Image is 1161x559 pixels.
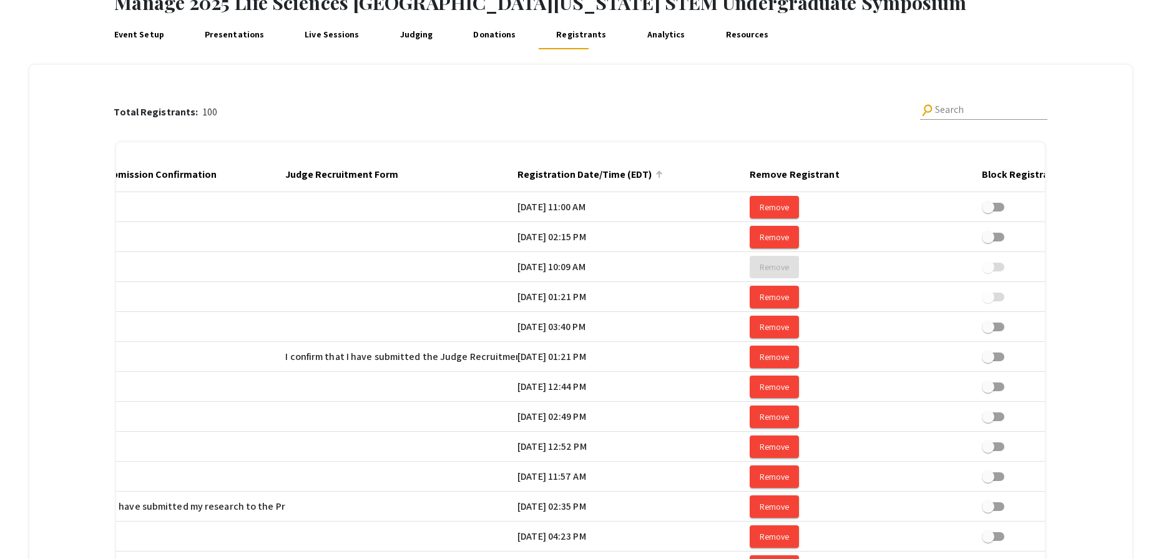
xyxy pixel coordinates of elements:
[202,19,267,49] a: Presentations
[9,503,53,550] iframe: Chat
[517,167,663,182] div: Registration Date/Time (EDT)
[760,411,789,422] span: Remove
[54,167,217,182] div: Presenter Submission Confirmation
[750,525,799,548] button: Remove
[517,312,750,342] mat-cell: [DATE] 03:40 PM
[517,372,750,402] mat-cell: [DATE] 12:44 PM
[114,105,217,120] div: 100
[517,522,750,552] mat-cell: [DATE] 04:23 PM
[750,495,799,518] button: Remove
[554,19,609,49] a: Registrants
[285,349,856,364] span: I confirm that I have submitted the Judge Recruitment form ([DOMAIN_NAME][URL]) AND I will be sub...
[750,256,799,278] button: Remove
[723,19,772,49] a: Resources
[760,381,789,392] span: Remove
[517,282,750,312] mat-cell: [DATE] 01:21 PM
[760,531,789,542] span: Remove
[760,202,789,213] span: Remove
[750,286,799,308] button: Remove
[750,196,799,218] button: Remove
[982,167,1059,182] div: Block Registrant
[760,231,789,243] span: Remove
[760,471,789,482] span: Remove
[750,435,799,458] button: Remove
[919,102,936,119] mat-icon: Search
[760,291,789,303] span: Remove
[644,19,688,49] a: Analytics
[760,261,789,273] span: Remove
[397,19,436,49] a: Judging
[750,226,799,248] button: Remove
[760,351,789,362] span: Remove
[750,316,799,338] button: Remove
[750,406,799,428] button: Remove
[750,376,799,398] button: Remove
[517,462,750,492] mat-cell: [DATE] 11:57 AM
[750,465,799,488] button: Remove
[111,19,167,49] a: Event Setup
[760,321,789,333] span: Remove
[517,167,652,182] div: Registration Date/Time (EDT)
[285,167,409,182] div: Judge Recruitment Form
[517,192,750,222] mat-cell: [DATE] 11:00 AM
[750,157,982,192] mat-header-cell: Remove Registrant
[760,441,789,452] span: Remove
[285,167,398,182] div: Judge Recruitment Form
[471,19,519,49] a: Donations
[982,167,1070,182] div: Block Registrant
[517,402,750,432] mat-cell: [DATE] 02:49 PM
[517,342,750,372] mat-cell: [DATE] 01:21 PM
[750,346,799,368] button: Remove
[517,492,750,522] mat-cell: [DATE] 02:35 PM
[517,222,750,252] mat-cell: [DATE] 02:15 PM
[760,501,789,512] span: Remove
[517,252,750,282] mat-cell: [DATE] 10:09 AM
[54,167,228,182] div: Presenter Submission Confirmation
[517,432,750,462] mat-cell: [DATE] 12:52 PM
[114,105,203,120] p: Total Registrants:
[302,19,363,49] a: Live Sessions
